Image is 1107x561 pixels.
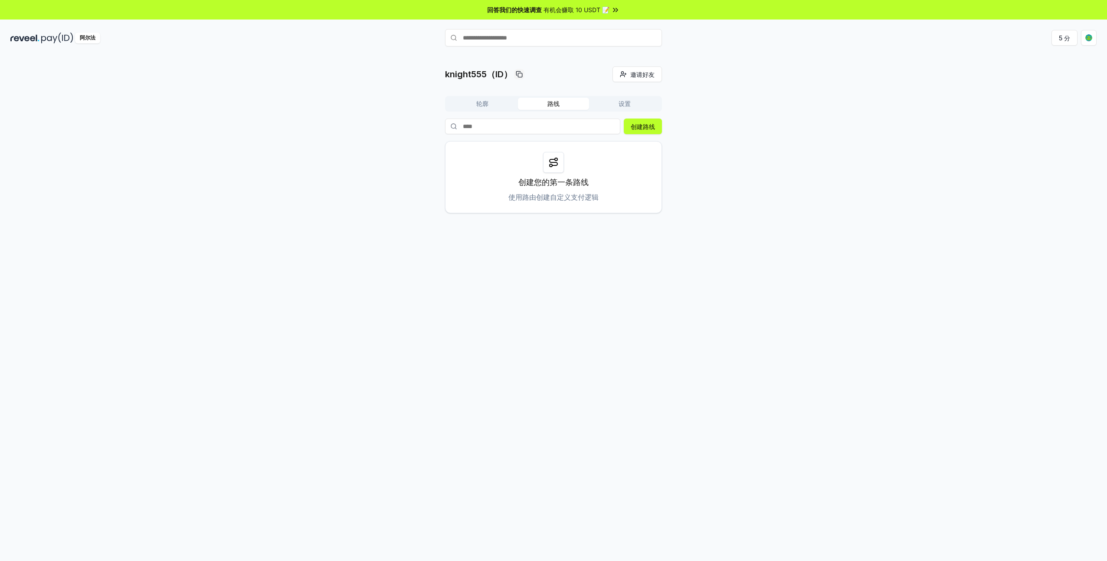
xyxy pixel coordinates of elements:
button: 路线 [518,98,589,110]
button: 轮廓 [447,98,518,110]
p: 创建您的第一条路线 [518,176,589,188]
span: 邀请好友 [630,70,655,79]
span: 有机会赚取 10 USDT 📝 [544,5,609,14]
button: 设置 [589,98,660,110]
button: 邀请好友 [612,66,662,82]
div: 阿尔法 [75,33,100,43]
font: 使用路由创建自定义支付逻辑 [508,193,599,201]
button: 5 分 [1051,30,1078,46]
img: pay_id [41,33,73,43]
img: reveel_dark [10,33,39,43]
font: 5 分 [1059,33,1070,43]
p: knight555（ID） [445,68,512,80]
button: 创建路线 [624,119,662,134]
span: 回答我们的快速调查 [487,5,542,14]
